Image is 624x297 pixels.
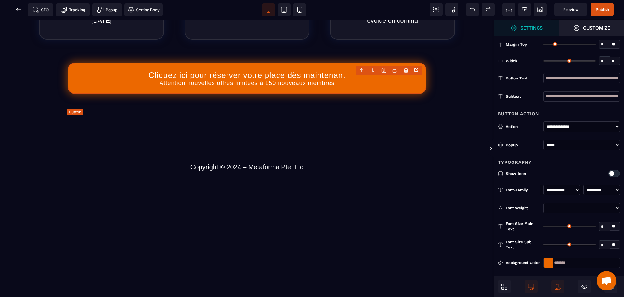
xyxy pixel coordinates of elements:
div: Subtext [506,93,540,100]
span: Width [506,58,517,64]
span: Open Style Manager [494,20,559,36]
span: Open Import Webpage [502,3,515,16]
p: Show Icon [498,170,579,177]
span: Open Blocks [498,280,511,293]
div: Button Action [494,106,624,118]
span: Is Show Mobile [551,280,564,293]
div: Typography [494,154,624,166]
span: SEO [32,7,49,13]
div: Open the link Modal [413,66,421,74]
span: Open Style Manager [559,20,624,36]
strong: Settings [520,25,543,30]
span: View components [430,3,443,16]
text: Copyright © 2024 – Metaforma Pte. Ltd [10,142,484,153]
span: Screenshot [445,3,458,16]
span: Toggle Views [494,139,500,158]
span: Undo [466,3,479,16]
div: Mở cuộc trò chuyện [597,271,616,290]
span: View tablet [278,3,291,16]
span: Save [591,3,614,16]
span: Margin Top [506,42,527,47]
div: Font-Family [506,187,540,193]
span: Favicon [124,3,163,16]
span: Setting Body [128,7,160,13]
div: Button Text [506,75,540,81]
div: Background Color [506,260,540,266]
strong: Customize [583,25,610,30]
span: Font Size Main Text [506,221,540,232]
span: Seo meta data [28,3,53,16]
span: Clear [518,3,531,16]
button: Cliquez ici pour réserver votre place dès maintenantAttention nouvelles offres limitées à 150 nou... [68,43,426,75]
span: Create Alert Modal [92,3,122,16]
div: Popup [506,142,540,148]
span: Preview [554,3,587,16]
span: View desktop [262,3,275,16]
span: Cmd Hidden Block [578,280,591,293]
span: Tracking [60,7,85,13]
span: Preview [563,7,578,12]
span: Tracking code [56,3,90,16]
span: Popup [97,7,117,13]
span: Publish [596,7,609,12]
span: Font Size Sub Text [506,239,540,250]
span: View mobile [293,3,306,16]
div: Font Weight [506,205,540,211]
span: Is Show Desktop [525,280,538,293]
span: Redo [482,3,495,16]
div: Action [506,123,540,130]
span: Back [12,3,25,16]
span: Save [534,3,547,16]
